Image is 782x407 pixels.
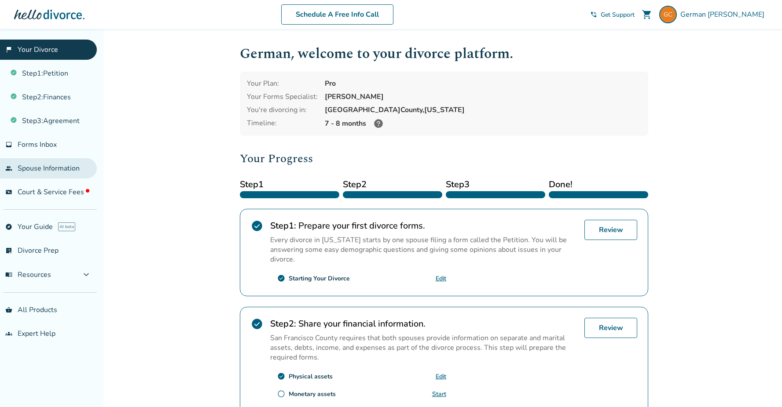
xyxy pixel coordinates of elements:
img: casella.german@gmail.com [659,6,677,23]
strong: Step 1 : [270,220,296,232]
h2: Share your financial information. [270,318,577,330]
span: universal_currency_alt [5,189,12,196]
div: Physical assets [289,372,333,381]
a: Edit [436,372,446,381]
div: [GEOGRAPHIC_DATA] County, [US_STATE] [325,105,641,115]
span: inbox [5,141,12,148]
div: 7 - 8 months [325,118,641,129]
p: San Francisco County requires that both spouses provide information on separate and marital asset... [270,333,577,362]
span: expand_more [81,269,92,280]
span: Resources [5,270,51,280]
p: Every divorce in [US_STATE] starts by one spouse filing a form called the Petition. You will be a... [270,235,577,264]
span: check_circle [277,372,285,380]
span: radio_button_unchecked [277,390,285,398]
span: check_circle [277,274,285,282]
a: Schedule A Free Info Call [281,4,393,25]
div: Your Plan: [247,79,318,88]
div: [PERSON_NAME] [325,92,641,102]
span: explore [5,223,12,230]
span: Done! [549,178,648,191]
span: shopping_basket [5,306,12,313]
span: AI beta [58,222,75,231]
span: check_circle [251,220,263,232]
h2: Your Progress [240,150,648,167]
a: Review [584,220,637,240]
iframe: Chat Widget [738,365,782,407]
strong: Step 2 : [270,318,296,330]
a: phone_in_talkGet Support [590,11,635,19]
h1: German , welcome to your divorce platform. [240,43,648,65]
span: shopping_cart [642,9,652,20]
div: You're divorcing in: [247,105,318,115]
span: flag_2 [5,46,12,53]
a: Edit [436,274,446,283]
span: check_circle [251,318,263,330]
h2: Prepare your first divorce forms. [270,220,577,232]
a: Start [432,390,446,398]
span: list_alt_check [5,247,12,254]
span: phone_in_talk [590,11,597,18]
span: Court & Service Fees [18,187,89,197]
span: Step 2 [343,178,442,191]
div: Monetary assets [289,390,336,398]
span: Forms Inbox [18,140,57,149]
span: Step 1 [240,178,339,191]
div: Your Forms Specialist: [247,92,318,102]
span: Step 3 [446,178,545,191]
span: people [5,165,12,172]
div: Pro [325,79,641,88]
span: Get Support [601,11,635,19]
div: Starting Your Divorce [289,274,350,283]
div: Timeline: [247,118,318,129]
span: groups [5,330,12,337]
span: menu_book [5,271,12,278]
a: Review [584,318,637,338]
span: German [PERSON_NAME] [680,10,768,19]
